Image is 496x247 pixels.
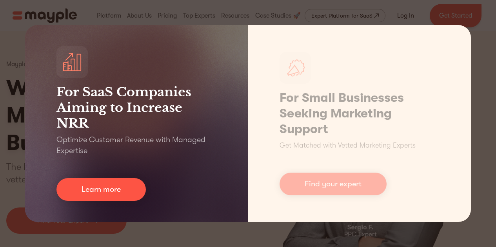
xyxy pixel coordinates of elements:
[56,178,146,201] a: Learn more
[280,90,440,137] h1: For Small Businesses Seeking Marketing Support
[56,84,217,131] h3: For SaaS Companies Aiming to Increase NRR
[56,134,217,156] p: Optimize Customer Revenue with Managed Expertise
[280,173,387,195] a: Find your expert
[280,140,416,151] p: Get Matched with Vetted Marketing Experts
